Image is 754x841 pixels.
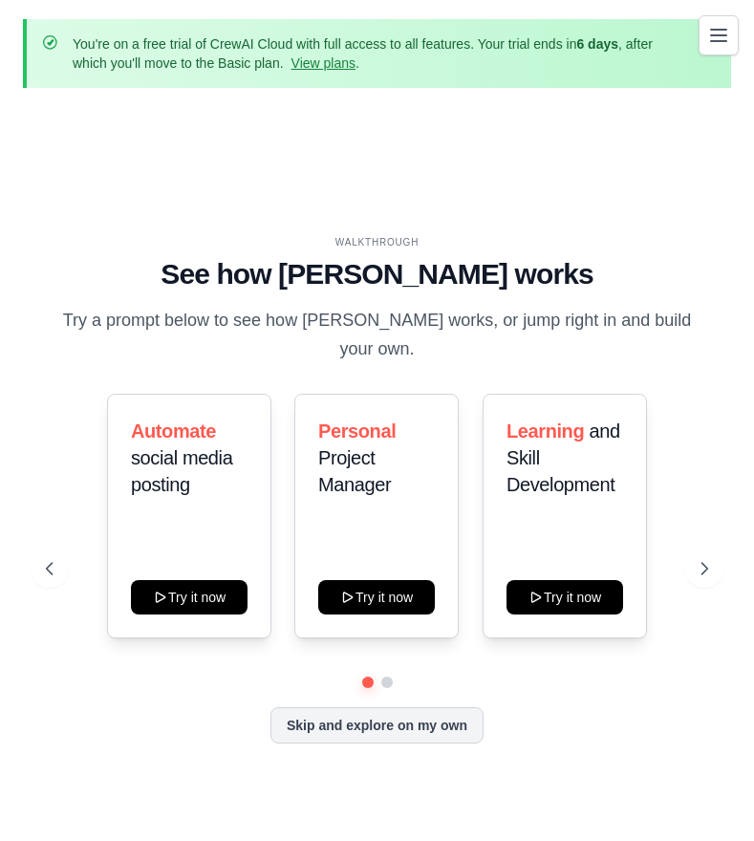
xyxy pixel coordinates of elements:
[576,36,618,52] strong: 6 days
[270,707,484,744] button: Skip and explore on my own
[56,307,699,363] p: Try a prompt below to see how [PERSON_NAME] works, or jump right in and build your own.
[506,420,620,495] span: and Skill Development
[699,15,739,55] button: Toggle navigation
[506,580,623,615] button: Try it now
[318,447,391,495] span: Project Manager
[291,55,355,71] a: View plans
[131,580,248,615] button: Try it now
[131,420,216,442] span: Automate
[131,447,232,495] span: social media posting
[46,257,708,291] h1: See how [PERSON_NAME] works
[318,420,396,442] span: Personal
[46,235,708,249] div: WALKTHROUGH
[318,580,435,615] button: Try it now
[73,34,685,73] p: You're on a free trial of CrewAI Cloud with full access to all features. Your trial ends in , aft...
[506,420,584,442] span: Learning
